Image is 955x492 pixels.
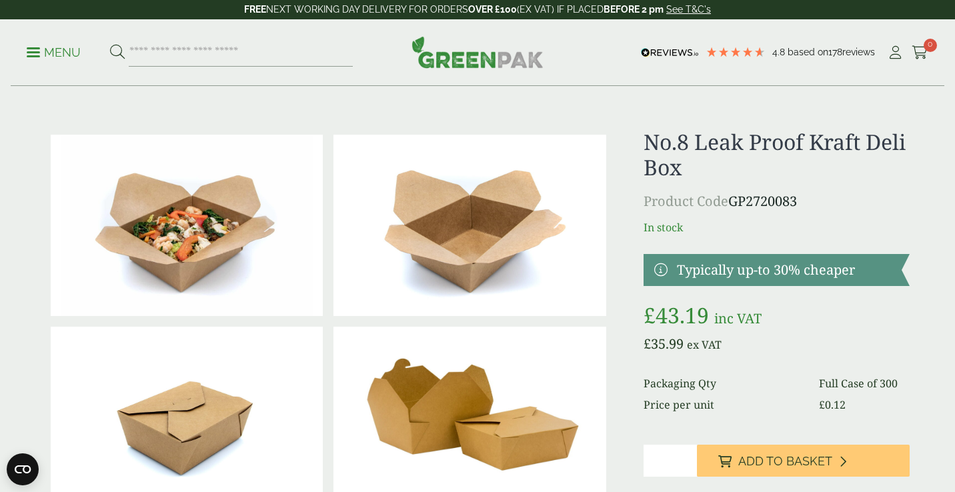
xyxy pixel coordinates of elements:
[468,4,517,15] strong: OVER £100
[706,46,766,58] div: 4.78 Stars
[924,39,937,52] span: 0
[644,219,910,235] p: In stock
[51,135,323,316] img: No 8 Deli Box With Prawn Chicken Stir Fry
[714,309,762,327] span: inc VAT
[912,43,928,63] a: 0
[644,397,804,413] dt: Price per unit
[842,47,875,57] span: reviews
[819,397,825,412] span: £
[604,4,664,15] strong: BEFORE 2 pm
[27,45,81,58] a: Menu
[641,48,699,57] img: REVIEWS.io
[912,46,928,59] i: Cart
[644,335,684,353] bdi: 35.99
[666,4,711,15] a: See T&C's
[333,135,606,316] img: Deli Box No8 Open
[244,4,266,15] strong: FREE
[411,36,544,68] img: GreenPak Supplies
[7,453,39,485] button: Open CMP widget
[644,191,910,211] p: GP2720083
[828,47,842,57] span: 178
[697,445,910,477] button: Add to Basket
[687,337,722,352] span: ex VAT
[772,47,788,57] span: 4.8
[738,454,832,469] span: Add to Basket
[644,129,910,181] h1: No.8 Leak Proof Kraft Deli Box
[644,375,804,391] dt: Packaging Qty
[887,46,904,59] i: My Account
[644,335,651,353] span: £
[819,397,846,412] bdi: 0.12
[644,192,728,210] span: Product Code
[644,301,709,329] bdi: 43.19
[27,45,81,61] p: Menu
[819,375,910,391] dd: Full Case of 300
[644,301,656,329] span: £
[788,47,828,57] span: Based on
